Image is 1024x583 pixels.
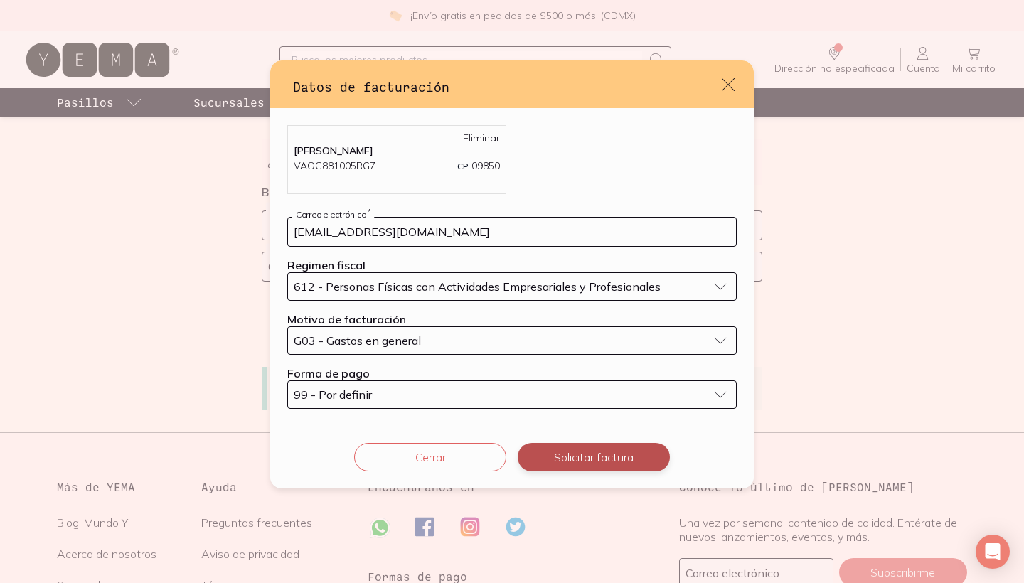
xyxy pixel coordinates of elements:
[518,443,670,471] button: Solicitar factura
[287,272,737,301] button: 612 - Personas Físicas con Actividades Empresariales y Profesionales
[292,208,374,219] label: Correo electrónico
[457,159,500,173] p: 09850
[294,281,661,292] span: 612 - Personas Físicas con Actividades Empresariales y Profesionales
[287,380,737,409] button: 99 - Por definir
[270,60,754,488] div: default
[457,161,469,171] span: CP
[287,312,406,326] label: Motivo de facturación
[293,77,720,96] h3: Datos de facturación
[294,389,372,400] span: 99 - Por definir
[287,366,370,380] label: Forma de pago
[294,144,500,157] p: [PERSON_NAME]
[463,132,500,144] a: Eliminar
[976,535,1010,569] div: Open Intercom Messenger
[287,326,737,355] button: G03 - Gastos en general
[294,159,375,173] p: VAOC881005RG7
[287,258,366,272] label: Regimen fiscal
[294,335,421,346] span: G03 - Gastos en general
[354,443,506,471] button: Cerrar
